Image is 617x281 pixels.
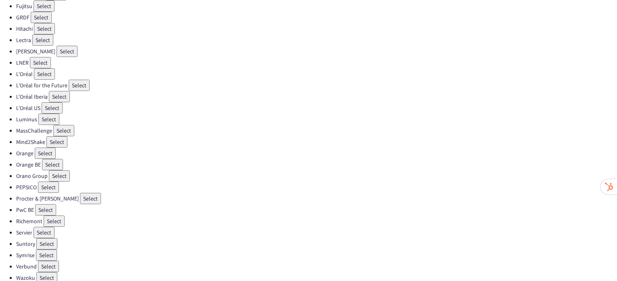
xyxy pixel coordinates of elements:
[42,102,63,114] button: Select
[49,91,70,102] button: Select
[57,46,78,57] button: Select
[16,193,617,204] li: Procter & [PERSON_NAME]
[35,148,56,159] button: Select
[44,216,65,227] button: Select
[38,114,59,125] button: Select
[16,238,617,249] li: Suntory
[577,242,617,281] iframe: Chat Widget
[16,23,617,34] li: Hitachi
[16,57,617,68] li: LNER
[16,125,617,136] li: MassChallenge
[35,204,56,216] button: Select
[16,261,617,272] li: Verbund
[16,204,617,216] li: PwC BE
[42,159,63,170] button: Select
[34,23,55,34] button: Select
[16,46,617,57] li: [PERSON_NAME]
[34,227,55,238] button: Select
[36,249,57,261] button: Select
[16,148,617,159] li: Orange
[31,12,52,23] button: Select
[16,34,617,46] li: Lectra
[80,193,101,204] button: Select
[16,68,617,80] li: L'Oréal
[34,0,55,12] button: Select
[46,136,67,148] button: Select
[16,227,617,238] li: Servier
[16,102,617,114] li: L'Oréal US
[16,91,617,102] li: L'Oréal Iberia
[16,12,617,23] li: GRDF
[16,182,617,193] li: PEPSICO
[16,80,617,91] li: L'Oréal for the Future
[38,261,59,272] button: Select
[30,57,51,68] button: Select
[16,0,617,12] li: Fujitsu
[69,80,90,91] button: Select
[16,249,617,261] li: Symrise
[16,114,617,125] li: Luminus
[49,170,70,182] button: Select
[16,136,617,148] li: Mind2Shake
[36,238,57,249] button: Select
[32,34,53,46] button: Select
[53,125,74,136] button: Select
[16,170,617,182] li: Orano Group
[16,216,617,227] li: Richemont
[34,68,55,80] button: Select
[38,182,59,193] button: Select
[16,159,617,170] li: Orange BE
